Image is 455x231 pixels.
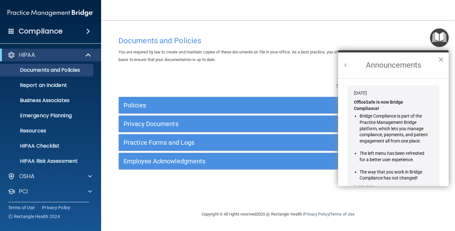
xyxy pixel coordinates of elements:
[124,137,433,148] a: Practice Forms and Logs
[336,83,378,89] span: Search Documents:
[124,102,353,109] h5: Policies
[163,204,393,224] div: Copyright © All rights reserved 2025 @ Rectangle Health | |
[4,128,90,134] p: Resources
[19,188,28,195] p: PCI
[338,50,449,186] div: Resource Center
[4,112,90,119] p: Emergency Planning
[343,62,349,68] button: Back to Resource Center Home
[330,212,355,216] a: Terms of Use
[118,37,438,45] h4: Documents and Policies
[124,119,433,129] a: Privacy Documents
[118,50,437,62] span: You are required by law to create and maintain copies of these documents on file in your office. ...
[360,113,428,144] li: Bridge Compliance is part of the Practice Management Bridge platform, which lets you manage compl...
[4,143,90,149] p: HIPAA Checklist
[4,67,90,73] p: Documents and Policies
[4,97,90,104] p: Business Associates
[19,173,35,180] p: OSHA
[4,82,90,88] p: Report an Incident
[8,188,92,195] a: PCI
[124,100,433,110] a: Policies
[430,28,449,47] button: Open Resource Center
[354,90,433,96] div: [DATE]
[124,158,353,165] h5: Employee Acknowledgments
[354,184,377,189] a: Learn more ›
[19,51,35,59] p: HIPAA
[304,212,329,216] a: Privacy Policy
[124,156,433,166] a: Employee Acknowledgments
[8,7,94,19] img: PMB logo
[124,139,353,146] h5: Practice Forms and Logs
[8,213,60,220] span: Ⓒ Rectangle Health 2024
[19,27,63,36] h4: Compliance
[42,204,70,211] a: Privacy Policy
[360,169,428,181] li: The way that you work in Bridge Compliance has not changed!
[338,52,449,78] h2: Announcements
[8,204,34,211] a: Terms of Use
[438,54,444,64] button: Close
[8,51,92,59] a: HIPAA
[360,150,428,163] li: The left menu has been refreshed for a better user experience.
[8,173,92,180] a: OSHA
[124,120,353,127] h5: Privacy Documents
[354,100,404,111] strong: OfficeSafe is now Bridge Compliance!
[4,158,90,164] p: HIPAA Risk Assessment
